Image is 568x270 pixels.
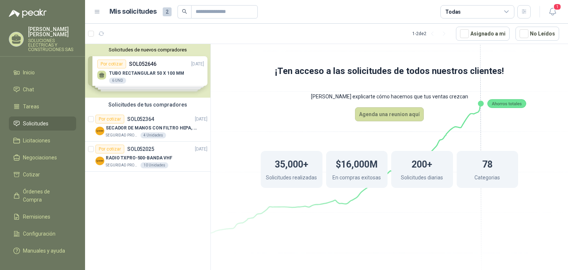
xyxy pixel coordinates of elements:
img: Logo peakr [9,9,47,18]
a: Remisiones [9,210,76,224]
img: Company Logo [95,156,104,165]
div: Todas [445,8,461,16]
h1: 200+ [412,155,432,172]
div: 4 Unidades [141,132,166,138]
p: SOL052364 [127,117,154,122]
p: [DATE] [195,146,207,153]
span: Tareas [23,102,39,111]
span: Cotizar [23,171,40,179]
span: Licitaciones [23,136,50,145]
a: Por cotizarSOL052364[DATE] Company LogoSECADOR DE MANOS CON FILTRO HEPA, SECADO RAPIDOSEGURIDAD P... [85,112,210,142]
h1: 78 [482,155,493,172]
div: 1 - 2 de 2 [412,28,450,40]
span: Solicitudes [23,119,48,128]
span: Chat [23,85,34,94]
a: Inicio [9,65,76,80]
span: Manuales y ayuda [23,247,65,255]
span: Negociaciones [23,153,57,162]
span: 2 [163,7,172,16]
a: Tareas [9,99,76,114]
p: SEGURIDAD PROVISER LTDA [106,132,139,138]
span: search [182,9,187,14]
div: 10 Unidades [141,162,168,168]
img: Company Logo [95,126,104,135]
button: Solicitudes de nuevos compradores [88,47,207,53]
p: SECADOR DE MANOS CON FILTRO HEPA, SECADO RAPIDO [106,125,198,132]
p: Categorias [474,173,500,183]
p: [DATE] [195,116,207,123]
button: Asignado a mi [456,27,510,41]
div: Solicitudes de nuevos compradoresPor cotizarSOL052646[DATE] TUBO RECTANGULAR 50 X 100 MM6 UNDPor ... [85,44,210,98]
p: SOL052025 [127,146,154,152]
span: Remisiones [23,213,50,221]
a: Órdenes de Compra [9,185,76,207]
button: No Leídos [515,27,559,41]
h1: $16,000M [336,155,378,172]
span: Configuración [23,230,55,238]
span: Inicio [23,68,35,77]
div: Solicitudes de tus compradores [85,98,210,112]
span: 1 [553,3,561,10]
div: Por cotizar [95,115,124,124]
a: Configuración [9,227,76,241]
p: RADIO TXPRO-500-BANDA VHF [106,155,172,162]
a: Manuales y ayuda [9,244,76,258]
h1: 35,000+ [275,155,308,172]
a: Negociaciones [9,151,76,165]
button: 1 [546,5,559,18]
a: Cotizar [9,168,76,182]
p: Solicitudes diarias [401,173,443,183]
p: Solicitudes realizadas [266,173,317,183]
a: Chat [9,82,76,97]
span: Órdenes de Compra [23,188,69,204]
p: En compras exitosas [332,173,381,183]
a: Licitaciones [9,134,76,148]
button: Agenda una reunion aquí [355,107,424,121]
div: Por cotizar [95,145,124,153]
a: Por cotizarSOL052025[DATE] Company LogoRADIO TXPRO-500-BANDA VHFSEGURIDAD PROVISER LTDA10 Unidades [85,142,210,172]
p: SOLUCIONES ELECTRICAS Y CONSTRUCIONES SAS [28,38,76,52]
p: SEGURIDAD PROVISER LTDA [106,162,139,168]
h1: Mis solicitudes [109,6,157,17]
p: [PERSON_NAME] [PERSON_NAME] [28,27,76,37]
a: Solicitudes [9,117,76,131]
